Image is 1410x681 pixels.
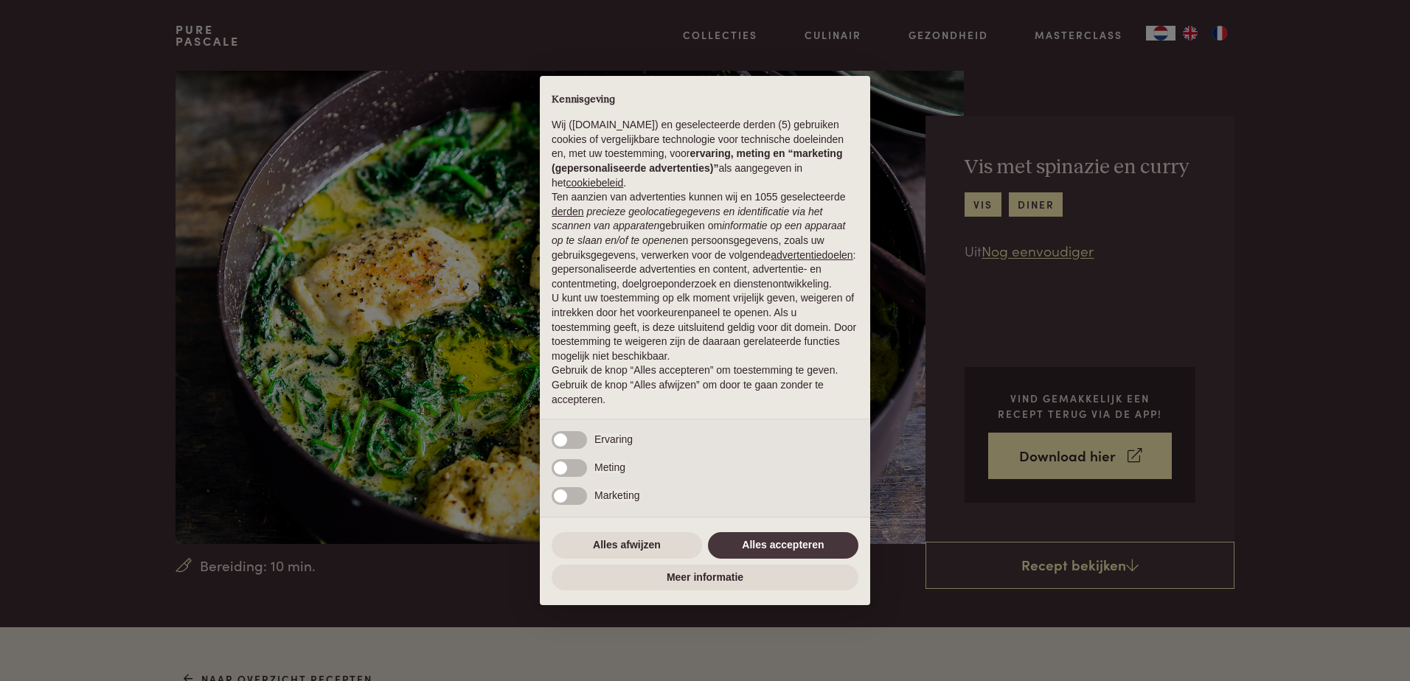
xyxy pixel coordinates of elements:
span: Ervaring [594,433,633,445]
button: Alles afwijzen [552,532,702,559]
p: U kunt uw toestemming op elk moment vrijelijk geven, weigeren of intrekken door het voorkeurenpan... [552,291,858,363]
button: Alles accepteren [708,532,858,559]
span: Meting [594,461,625,473]
em: precieze geolocatiegegevens en identificatie via het scannen van apparaten [552,206,822,232]
h2: Kennisgeving [552,94,858,107]
button: Meer informatie [552,565,858,591]
em: informatie op een apparaat op te slaan en/of te openen [552,220,846,246]
span: Marketing [594,489,639,501]
p: Wij ([DOMAIN_NAME]) en geselecteerde derden (5) gebruiken cookies of vergelijkbare technologie vo... [552,118,858,190]
p: Ten aanzien van advertenties kunnen wij en 1055 geselecteerde gebruiken om en persoonsgegevens, z... [552,190,858,291]
strong: ervaring, meting en “marketing (gepersonaliseerde advertenties)” [552,147,842,174]
button: derden [552,205,584,220]
a: cookiebeleid [566,177,623,189]
button: advertentiedoelen [771,248,852,263]
p: Gebruik de knop “Alles accepteren” om toestemming te geven. Gebruik de knop “Alles afwijzen” om d... [552,363,858,407]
